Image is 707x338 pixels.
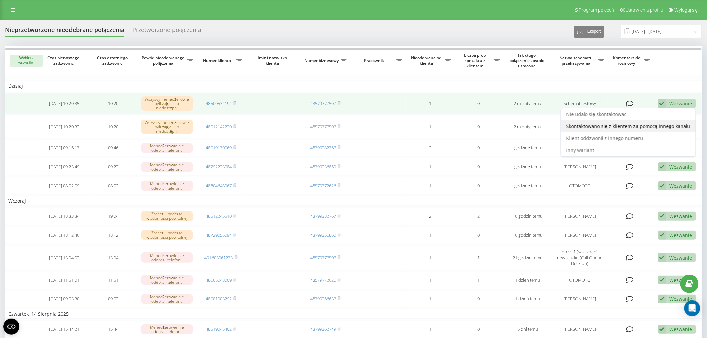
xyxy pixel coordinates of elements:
[40,93,89,115] td: [DATE] 10:20:35
[454,116,503,138] td: 0
[552,177,608,195] td: OTOMOTO
[310,183,336,189] a: 48579772626
[94,55,132,66] span: Czas ostatniego zadzwonić
[141,252,193,263] div: Menedżerowie nie odebrali telefonu
[310,232,336,238] a: 48799356860
[310,255,336,261] a: 48579777507
[206,145,232,151] a: 48519170569
[406,93,454,115] td: 1
[310,296,336,302] a: 48799366657
[552,139,608,157] td: [PERSON_NAME]
[670,296,692,302] div: Wezwanie
[670,255,692,261] div: Wezwanie
[684,300,700,316] div: Open Intercom Messenger
[503,116,552,138] td: 2 minuty temu
[141,324,193,334] div: Menedżerowie nie odebrali telefonu
[141,294,193,304] div: Menedżerowie nie odebrali telefonu
[40,207,89,225] td: [DATE] 18:33:34
[353,58,397,63] span: Pracownik
[406,226,454,244] td: 1
[406,245,454,270] td: 1
[141,120,193,134] div: Wszyscy menedżerowie byli zajęci lub niedostępni
[626,7,663,13] span: Ustawienia profilu
[3,319,19,335] button: Open CMP widget
[89,290,137,308] td: 09:53
[40,177,89,195] td: [DATE] 08:52:59
[406,139,454,157] td: 2
[310,124,336,130] a: 48579777507
[141,181,193,191] div: Menedżerowie nie odebrali telefonu
[40,158,89,176] td: [DATE] 09:23:49
[566,135,643,141] span: Klient oddzwonił z innego numeru
[141,96,193,111] div: Wszyscy menedżerowie byli zajęci lub niedostępni
[206,326,232,332] a: 48519045402
[552,93,608,115] td: Schemat testowy
[200,58,236,63] span: Numer klienta
[40,116,89,138] td: [DATE] 10:20:33
[5,196,702,206] td: Wczoraj
[406,207,454,225] td: 2
[206,183,232,189] a: 48604648067
[141,143,193,153] div: Menedżerowie nie odebrali telefonu
[503,93,552,115] td: 2 minuty temu
[574,26,604,38] button: Eksport
[89,139,137,157] td: 09:46
[670,213,692,219] div: Wezwanie
[406,320,454,338] td: 1
[454,245,503,270] td: 1
[454,93,503,115] td: 0
[670,183,692,189] div: Wezwanie
[89,226,137,244] td: 18:12
[454,320,503,338] td: 0
[5,81,702,91] td: Dzisiaj
[310,213,336,219] a: 48799382767
[552,245,608,270] td: press 1 (sales dep) new+audio (Call Queue Desktop)
[670,232,692,238] div: Wezwanie
[206,296,232,302] a: 48501005292
[566,123,690,129] span: Skontaktowano się z klientem za pomocą innego kanału
[670,326,692,332] div: Wezwanie
[670,164,692,170] div: Wezwanie
[406,271,454,289] td: 1
[310,164,336,170] a: 48799356860
[206,124,232,130] a: 48512142230
[206,100,232,106] a: 48500534194
[503,290,552,308] td: 1 dzień temu
[552,271,608,289] td: OTOMOTO
[552,290,608,308] td: [PERSON_NAME]
[40,290,89,308] td: [DATE] 09:53:30
[503,139,552,157] td: godzinę temu
[503,320,552,338] td: 5 dni temu
[206,277,232,283] a: 48665048009
[141,55,187,66] span: Powód nieodebranego połączenia
[454,139,503,157] td: 0
[40,139,89,157] td: [DATE] 09:16:17
[40,320,89,338] td: [DATE] 15:44:21
[132,26,201,37] div: Przetworzone połączenia
[454,290,503,308] td: 0
[552,116,608,138] td: Schemat testowy
[141,230,193,240] div: Zresetuj podczas wiadomości powitalnej
[406,158,454,176] td: 1
[40,226,89,244] td: [DATE] 18:12:46
[503,245,552,270] td: 21 godzin temu
[310,145,336,151] a: 48799382767
[5,309,702,319] td: Czwartek, 14 Sierpnia 2025
[552,226,608,244] td: [PERSON_NAME]
[89,207,137,225] td: 19:04
[552,158,608,176] td: [PERSON_NAME]
[670,277,692,283] div: Wezwanie
[454,226,503,244] td: 0
[45,55,83,66] span: Czas pierwszego zadzwonić
[89,116,137,138] td: 10:20
[89,320,137,338] td: 15:44
[305,58,341,63] span: Numer biznesowy
[454,271,503,289] td: 1
[10,55,43,67] button: Wybierz wszystko
[566,147,594,153] span: Inny wariant
[509,53,547,68] span: Jak długo połączenie zostało utracone
[579,7,614,13] span: Program poleceń
[409,55,445,66] span: Nieodebrane od klienta
[458,53,494,68] span: Liczba prób kontaktu z klientem
[503,177,552,195] td: godzinę temu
